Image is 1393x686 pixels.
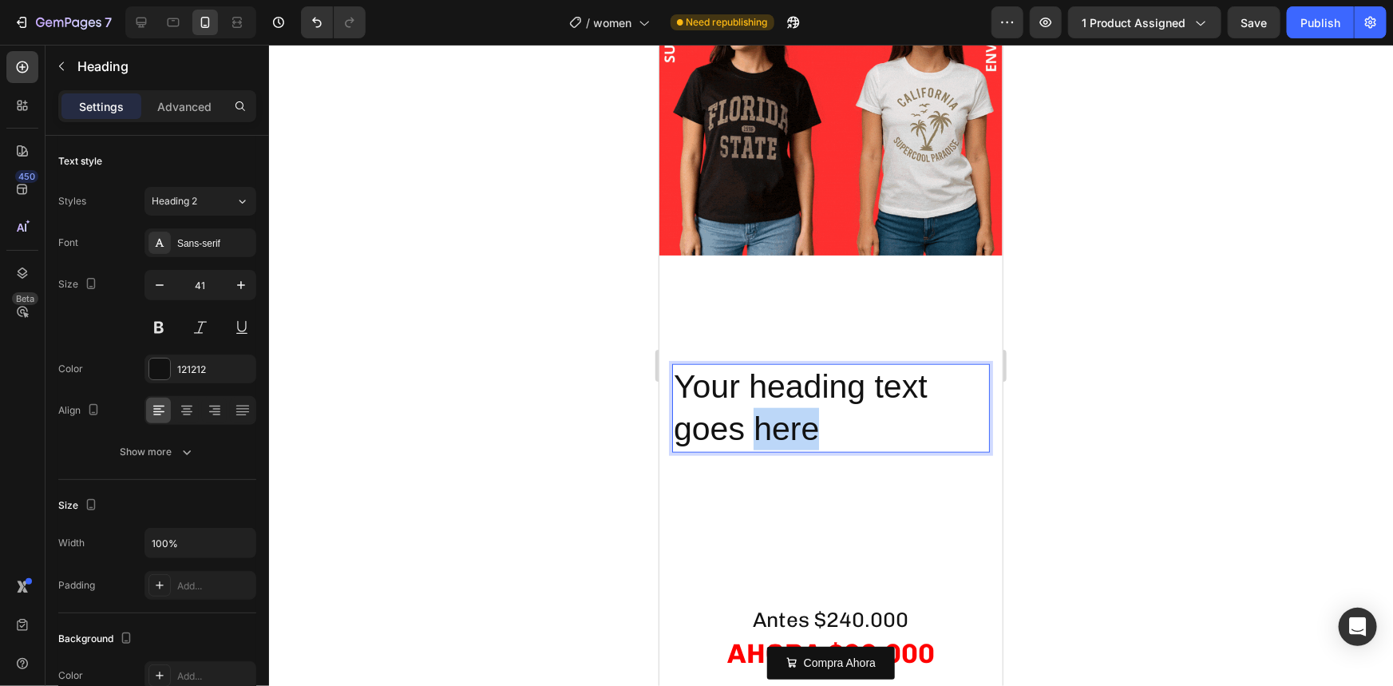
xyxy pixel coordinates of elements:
[58,668,83,683] div: Color
[105,13,112,32] p: 7
[1339,608,1377,646] div: Open Intercom Messenger
[79,98,124,115] p: Settings
[1300,14,1340,31] div: Publish
[1228,6,1280,38] button: Save
[594,14,632,31] span: women
[1287,6,1354,38] button: Publish
[659,45,1003,686] iframe: Design area
[58,362,83,376] div: Color
[145,529,255,557] input: Auto
[144,187,256,216] button: Heading 2
[58,194,86,208] div: Styles
[177,363,252,377] div: 121212
[177,579,252,593] div: Add...
[121,444,195,460] div: Show more
[58,438,256,466] button: Show more
[58,495,101,517] div: Size
[687,15,768,30] span: Need republishing
[177,236,252,251] div: Sans-serif
[1082,14,1185,31] span: 1 product assigned
[1068,6,1221,38] button: 1 product assigned
[58,400,103,422] div: Align
[58,629,136,650] div: Background
[6,6,119,38] button: 7
[157,98,212,115] p: Advanced
[301,6,366,38] div: Undo/Redo
[58,236,78,250] div: Font
[58,536,85,550] div: Width
[12,292,38,305] div: Beta
[15,170,38,183] div: 450
[58,274,101,295] div: Size
[1241,16,1268,30] span: Save
[77,57,250,76] p: Heading
[587,14,591,31] span: /
[58,154,102,169] div: Text style
[177,669,252,684] div: Add...
[152,194,197,208] span: Heading 2
[58,578,95,593] div: Padding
